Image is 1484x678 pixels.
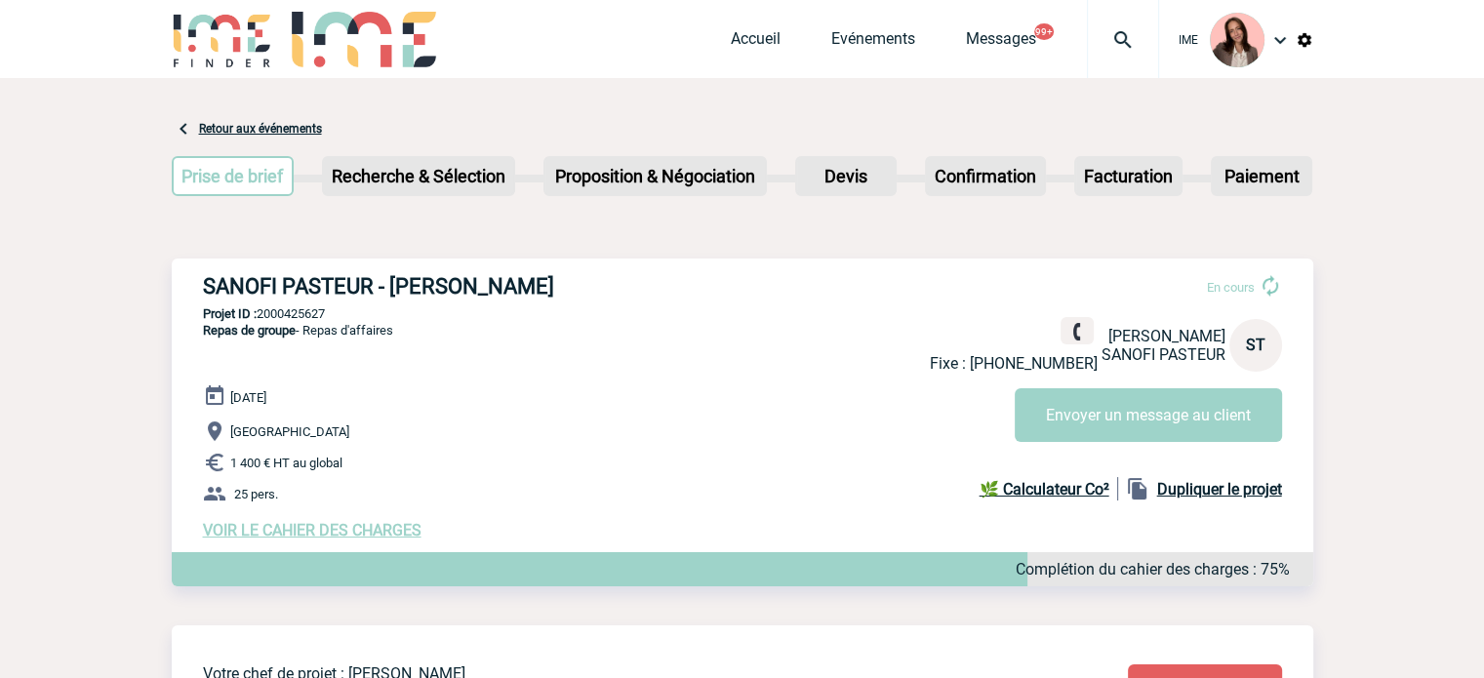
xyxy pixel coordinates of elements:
b: 🌿 Calculateur Co² [980,480,1109,499]
a: Evénements [831,29,915,57]
p: Confirmation [927,158,1044,194]
button: 99+ [1034,23,1054,40]
a: Messages [966,29,1036,57]
span: [GEOGRAPHIC_DATA] [230,424,349,439]
img: file_copy-black-24dp.png [1126,477,1149,500]
span: [DATE] [230,390,266,405]
p: Paiement [1213,158,1310,194]
b: Dupliquer le projet [1157,480,1282,499]
span: IME [1179,33,1198,47]
p: Devis [797,158,895,194]
a: Accueil [731,29,781,57]
img: IME-Finder [172,12,273,67]
img: fixe.png [1068,323,1086,340]
span: - Repas d'affaires [203,323,393,338]
a: VOIR LE CAHIER DES CHARGES [203,521,421,539]
button: Envoyer un message au client [1015,388,1282,442]
span: 25 pers. [234,487,278,501]
p: Fixe : [PHONE_NUMBER] [930,354,1098,373]
p: 2000425627 [172,306,1313,321]
span: 1 400 € HT au global [230,456,342,470]
a: 🌿 Calculateur Co² [980,477,1118,500]
span: ST [1246,336,1265,354]
img: 94396-3.png [1210,13,1264,67]
p: Recherche & Sélection [324,158,513,194]
span: Repas de groupe [203,323,296,338]
p: Facturation [1076,158,1181,194]
span: [PERSON_NAME] [1108,327,1225,345]
a: Retour aux événements [199,122,322,136]
h3: SANOFI PASTEUR - [PERSON_NAME] [203,274,788,299]
p: Prise de brief [174,158,293,194]
p: Proposition & Négociation [545,158,765,194]
span: En cours [1207,280,1255,295]
b: Projet ID : [203,306,257,321]
span: SANOFI PASTEUR [1102,345,1225,364]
